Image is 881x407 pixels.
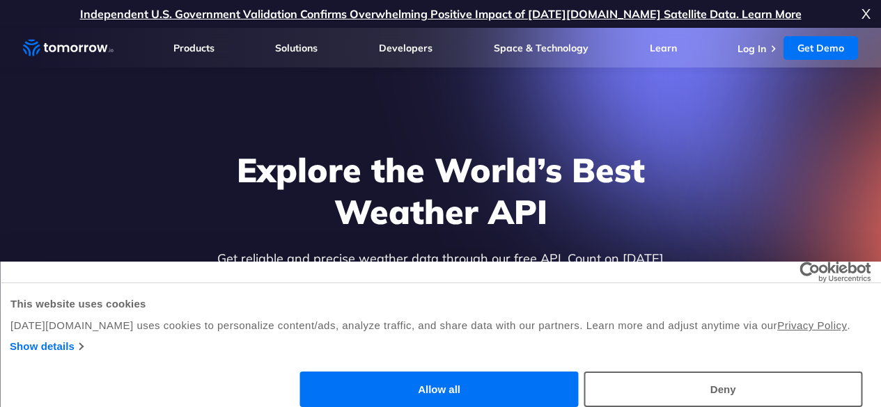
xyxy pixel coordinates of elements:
a: Developers [379,42,432,54]
button: Deny [584,372,862,407]
a: Space & Technology [494,42,588,54]
a: Independent U.S. Government Validation Confirms Overwhelming Positive Impact of [DATE][DOMAIN_NAM... [80,7,802,21]
a: Get Demo [783,36,858,60]
a: Usercentrics Cookiebot - opens in a new window [749,262,871,282]
a: Solutions [275,42,318,54]
a: Home link [23,38,114,58]
p: Get reliable and precise weather data through our free API. Count on [DATE][DOMAIN_NAME] for quic... [172,249,710,327]
a: Log In [738,42,766,55]
h1: Explore the World’s Best Weather API [172,149,710,232]
button: Allow all [300,372,579,407]
a: Privacy Policy [777,319,847,331]
a: Products [173,42,215,54]
a: Show details [10,338,83,355]
div: This website uses cookies [10,296,871,312]
div: [DATE][DOMAIN_NAME] uses cookies to personalize content/ads, analyze traffic, and share data with... [10,317,871,334]
a: Learn [650,42,677,54]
